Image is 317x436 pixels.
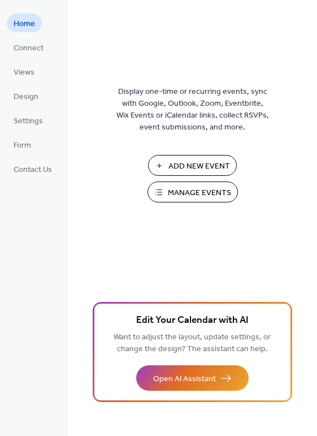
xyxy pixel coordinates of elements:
span: Connect [14,42,44,54]
span: Views [14,67,34,79]
span: Form [14,140,31,152]
a: Connect [7,38,50,57]
span: Design [14,91,38,103]
button: Open AI Assistant [136,365,249,391]
button: Add New Event [148,155,237,176]
span: Want to adjust the layout, update settings, or change the design? The assistant can help. [114,330,271,357]
a: Form [7,135,38,154]
button: Manage Events [147,182,238,202]
span: Contact Us [14,164,52,176]
span: Add New Event [168,161,230,172]
a: Settings [7,111,50,129]
span: Display one-time or recurring events, sync with Google, Outlook, Zoom, Eventbrite, Wix Events or ... [116,86,269,133]
span: Settings [14,115,43,127]
a: Design [7,87,45,105]
span: Open AI Assistant [153,373,216,385]
span: Manage Events [168,187,231,199]
a: Home [7,14,42,32]
a: Views [7,62,41,81]
a: Contact Us [7,159,59,178]
span: Edit Your Calendar with AI [136,313,249,329]
span: Home [14,18,35,30]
